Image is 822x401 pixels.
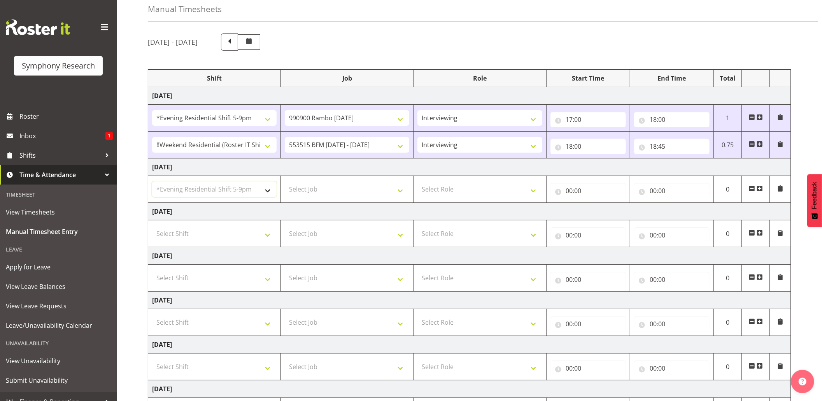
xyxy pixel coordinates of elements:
div: Start Time [550,74,626,83]
div: Role [417,74,542,83]
input: Click to select... [550,316,626,332]
a: View Unavailability [2,351,115,371]
button: Feedback - Show survey [807,174,822,227]
div: End Time [634,74,710,83]
span: Manual Timesheet Entry [6,226,111,237]
td: 0 [714,176,742,203]
div: Total [718,74,738,83]
td: [DATE] [148,203,791,220]
input: Click to select... [634,361,710,376]
td: 0 [714,265,742,292]
div: Timesheet [2,186,115,202]
span: Time & Attendance [19,169,101,181]
a: View Timesheets [2,202,115,222]
div: Symphony Research [22,60,95,72]
a: View Leave Requests [2,296,115,316]
input: Click to select... [550,272,626,287]
a: Submit Unavailability [2,371,115,390]
input: Click to select... [550,361,626,376]
div: Unavailability [2,335,115,351]
td: [DATE] [148,158,791,176]
img: Rosterit website logo [6,19,70,35]
span: Shifts [19,149,101,161]
a: Leave/Unavailability Calendar [2,316,115,335]
input: Click to select... [550,183,626,199]
td: [DATE] [148,292,791,309]
span: View Leave Requests [6,300,111,312]
td: 1 [714,105,742,132]
td: 0 [714,220,742,247]
div: Leave [2,241,115,257]
input: Click to select... [550,139,626,154]
span: Submit Unavailability [6,375,111,386]
td: [DATE] [148,87,791,105]
div: Job [285,74,409,83]
td: 0.75 [714,132,742,158]
a: View Leave Balances [2,277,115,296]
h5: [DATE] - [DATE] [148,38,198,46]
td: [DATE] [148,380,791,398]
span: Feedback [811,182,818,209]
div: Shift [152,74,277,83]
span: View Timesheets [6,206,111,218]
a: Apply for Leave [2,257,115,277]
span: View Unavailability [6,355,111,367]
a: Manual Timesheet Entry [2,222,115,241]
input: Click to select... [634,183,710,199]
span: Leave/Unavailability Calendar [6,320,111,331]
h4: Manual Timesheets [148,5,222,14]
span: Inbox [19,130,105,142]
input: Click to select... [550,112,626,127]
input: Click to select... [634,272,710,287]
span: Roster [19,111,113,122]
input: Click to select... [634,112,710,127]
span: View Leave Balances [6,281,111,292]
td: 0 [714,354,742,380]
span: 1 [105,132,113,140]
td: [DATE] [148,247,791,265]
td: [DATE] [148,336,791,354]
input: Click to select... [634,139,710,154]
td: 0 [714,309,742,336]
img: help-xxl-2.png [799,378,806,385]
input: Click to select... [634,316,710,332]
span: Apply for Leave [6,261,111,273]
input: Click to select... [634,227,710,243]
input: Click to select... [550,227,626,243]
